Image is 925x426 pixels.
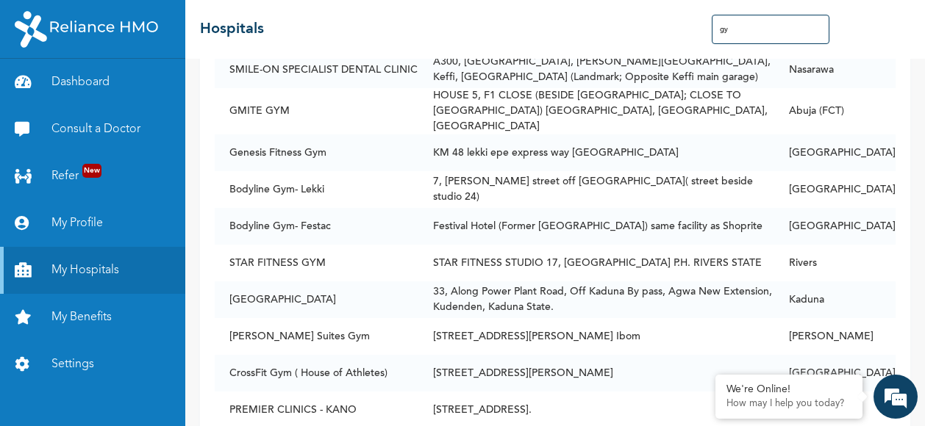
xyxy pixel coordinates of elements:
[418,355,774,391] td: [STREET_ADDRESS][PERSON_NAME]
[418,318,774,355] td: [STREET_ADDRESS][PERSON_NAME] Ibom
[16,68,38,90] div: Navigation go back
[774,355,896,391] td: [GEOGRAPHIC_DATA]
[418,88,774,134] td: HOUSE 5, F1 CLOSE (BESIDE [GEOGRAPHIC_DATA]; CLOSE TO [GEOGRAPHIC_DATA]) [GEOGRAPHIC_DATA], [GEOG...
[774,245,896,281] td: Rivers
[33,304,254,390] div: Your chat session has ended. If you wish to continue the conversation from where you left,
[215,355,418,391] td: CrossFit Gym ( House of Athletes)
[19,145,247,189] div: 5:22 PM
[15,11,158,48] img: RelianceHMO's Logo
[215,208,418,245] td: Bodyline Gym- Festac
[726,383,851,396] div: We're Online!
[215,134,418,171] td: Genesis Fitness Gym
[48,65,74,94] img: d_794563401_operators_776852000003600019
[129,338,176,350] a: click here.
[418,208,774,245] td: Festival Hotel (Former [GEOGRAPHIC_DATA]) same facility as Shoprite
[87,69,257,89] div: Naomi Enrollee Web Assistant
[215,51,418,88] td: SMILE-ON SPECIALIST DENTAL CLINIC
[30,242,236,291] span: Thank you for your rating It's been a pleasure chatting with you [DATE]
[774,281,896,318] td: Kaduna
[774,171,896,208] td: [GEOGRAPHIC_DATA]
[33,203,254,217] div: You have ended this chat session 5:26 PM
[215,171,418,208] td: Bodyline Gym- Lekki
[418,51,774,88] td: A300, [GEOGRAPHIC_DATA], [PERSON_NAME][GEOGRAPHIC_DATA], Keffi, [GEOGRAPHIC_DATA] (Landmark; Oppo...
[774,318,896,355] td: [PERSON_NAME]
[418,245,774,281] td: STAR FITNESS STUDIO 17, [GEOGRAPHIC_DATA] P.H. RIVERS STATE
[774,51,896,88] td: Nasarawa
[241,7,276,43] div: Minimize live chat window
[418,281,774,318] td: 33, Along Power Plant Road, Off Kaduna By pass, Agwa New Extension, Kudenden, Kaduna State.
[712,15,829,44] input: Search Hospitals...
[90,372,198,385] a: Email this transcript
[82,164,101,178] span: New
[774,208,896,245] td: [GEOGRAPHIC_DATA]
[774,134,896,171] td: [GEOGRAPHIC_DATA]
[215,88,418,134] td: GMITE GYM
[215,281,418,318] td: [GEOGRAPHIC_DATA]
[418,171,774,208] td: 7, [PERSON_NAME] street off [GEOGRAPHIC_DATA]( street beside studio 24)
[215,318,418,355] td: [PERSON_NAME] Suites Gym
[29,151,237,183] span: All our agents are busy at the moment, please hold on.
[200,18,264,40] h2: Hospitals
[774,88,896,134] td: Abuja (FCT)
[726,398,851,410] p: How may I help you today?
[418,134,774,171] td: KM 48 lekki epe express way [GEOGRAPHIC_DATA]
[215,245,418,281] td: STAR FITNESS GYM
